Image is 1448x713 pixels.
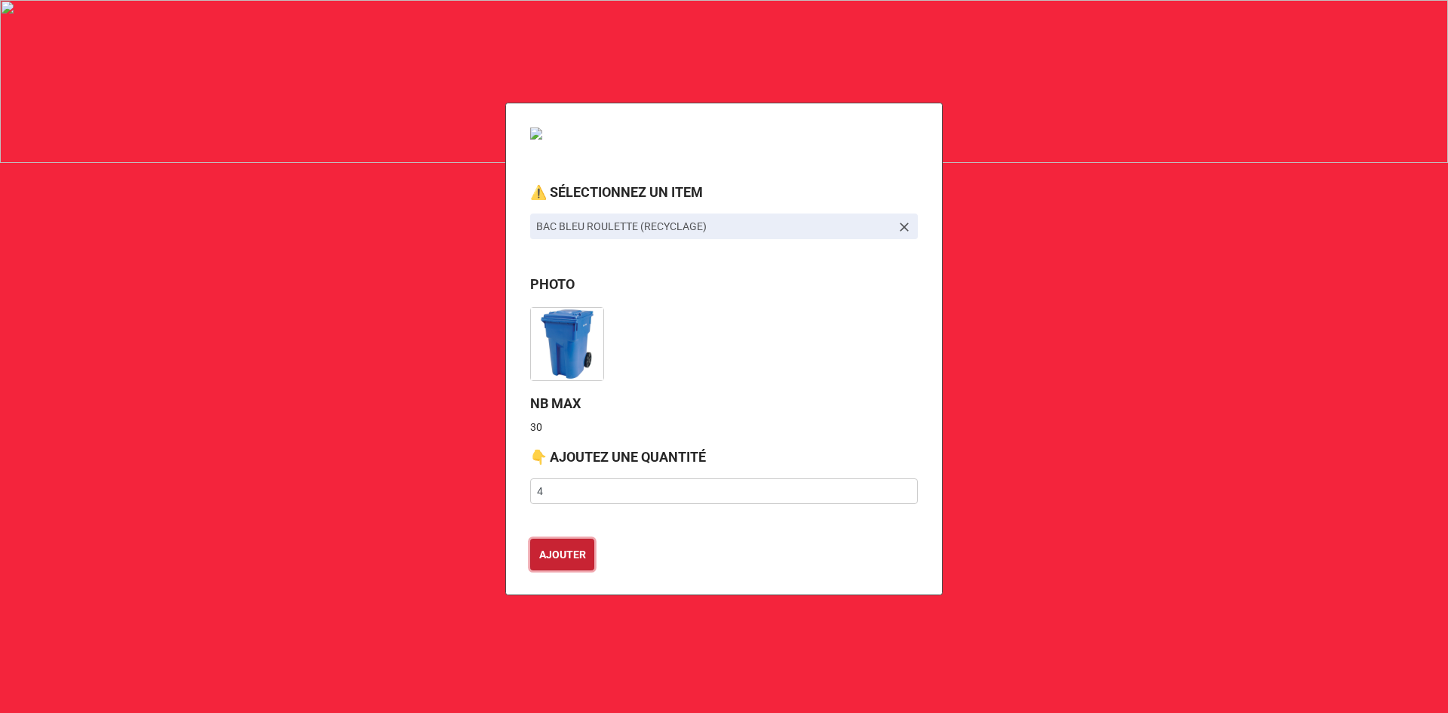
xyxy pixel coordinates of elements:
[536,219,891,234] p: BAC BLEU ROULETTE (RECYCLAGE)
[530,447,706,468] label: 👇 AJOUTEZ UNE QUANTITÉ
[530,395,581,411] b: NB MAX
[531,308,603,380] img: e-s4JdJe0ZiVfgPyYVPVUeg35_W1qRr402aP0TqBwAA
[530,182,703,203] label: ⚠️ SÉLECTIONNEZ UN ITEM
[530,128,681,140] img: VSJ_SERV_LOIS_SPORT_DEV_SOC.png
[530,276,575,292] b: PHOTO
[530,420,918,435] p: 30
[530,539,594,570] button: AJOUTER
[530,301,616,381] div: recyclage.jpg
[539,547,586,563] b: AJOUTER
